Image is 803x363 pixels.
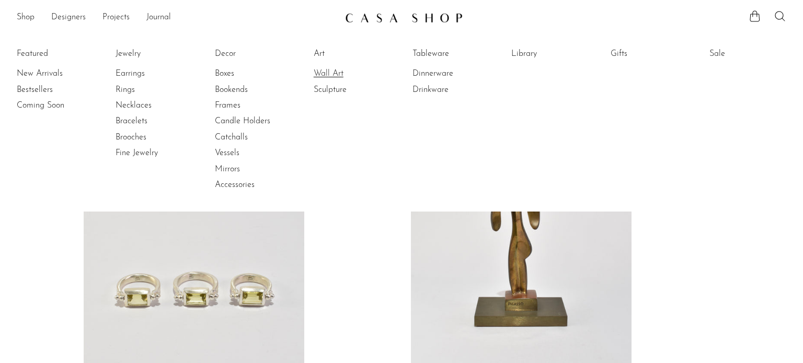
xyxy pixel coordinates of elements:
a: Decor [215,48,293,60]
a: Earrings [116,68,194,79]
a: Tableware [412,48,491,60]
a: Rings [116,84,194,96]
a: Bracelets [116,115,194,127]
a: Sculpture [314,84,392,96]
nav: Desktop navigation [17,9,337,27]
a: Bookends [215,84,293,96]
a: Brooches [116,132,194,143]
ul: Featured [17,66,95,113]
ul: Library [511,46,590,66]
a: New Arrivals [17,68,95,79]
ul: Sale [709,46,788,66]
a: Fine Jewelry [116,147,194,159]
a: Frames [215,100,293,111]
a: Dinnerware [412,68,491,79]
a: Art [314,48,392,60]
a: Accessories [215,179,293,191]
a: Wall Art [314,68,392,79]
a: Coming Soon [17,100,95,111]
ul: Decor [215,46,293,193]
ul: NEW HEADER MENU [17,9,337,27]
a: Candle Holders [215,115,293,127]
a: Jewelry [116,48,194,60]
a: Drinkware [412,84,491,96]
ul: Tableware [412,46,491,98]
a: Necklaces [116,100,194,111]
ul: Art [314,46,392,98]
a: Sale [709,48,788,60]
a: Vessels [215,147,293,159]
a: Designers [51,11,86,25]
a: Gifts [611,48,689,60]
a: Journal [146,11,171,25]
ul: Gifts [611,46,689,66]
a: Mirrors [215,163,293,175]
ul: Jewelry [116,46,194,161]
a: Boxes [215,68,293,79]
a: Library [511,48,590,60]
a: Catchalls [215,132,293,143]
a: Bestsellers [17,84,95,96]
a: Projects [102,11,130,25]
a: Shop [17,11,35,25]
